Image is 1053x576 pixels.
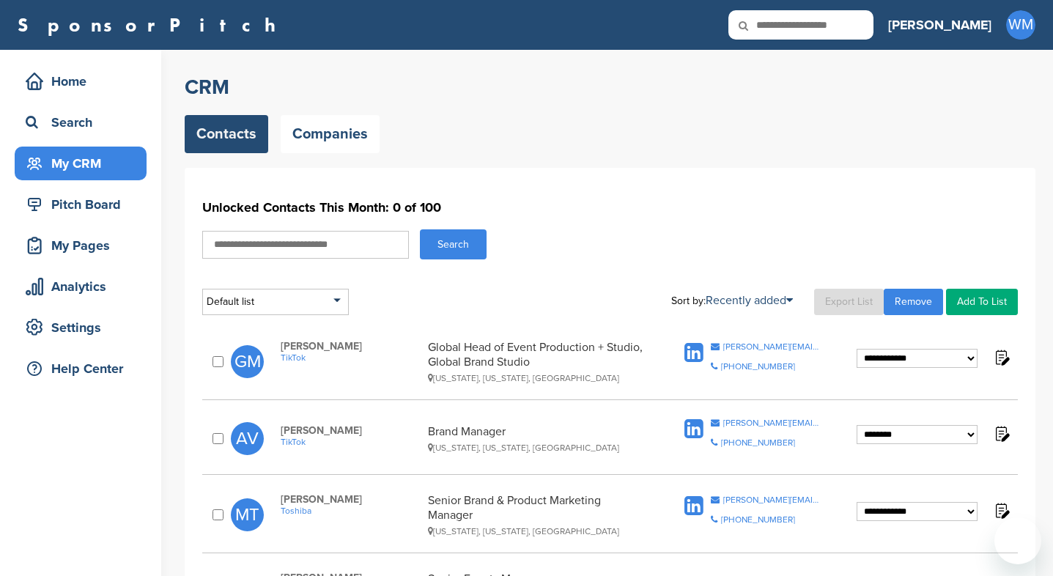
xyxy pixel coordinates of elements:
a: TikTok [281,352,421,363]
a: Search [15,106,147,139]
div: Default list [202,289,349,315]
a: Add To List [946,289,1018,315]
h3: [PERSON_NAME] [888,15,991,35]
div: [PERSON_NAME][EMAIL_ADDRESS][DOMAIN_NAME] [723,342,821,351]
a: Toshiba [281,506,421,516]
div: My Pages [22,232,147,259]
a: Contacts [185,115,268,153]
a: Pitch Board [15,188,147,221]
span: MT [231,498,264,531]
a: Companies [281,115,380,153]
a: My CRM [15,147,147,180]
div: [PERSON_NAME][EMAIL_ADDRESS][PERSON_NAME][DOMAIN_NAME] [723,418,821,427]
img: Notes [992,424,1010,443]
div: My CRM [22,150,147,177]
a: SponsorPitch [18,15,285,34]
h1: Unlocked Contacts This Month: 0 of 100 [202,194,1018,221]
a: Help Center [15,352,147,385]
div: Search [22,109,147,136]
div: [PHONE_NUMBER] [721,438,795,447]
div: [PERSON_NAME][EMAIL_ADDRESS][PERSON_NAME][DOMAIN_NAME] [723,495,821,504]
div: [PHONE_NUMBER] [721,362,795,371]
button: Search [420,229,487,259]
div: Analytics [22,273,147,300]
span: [PERSON_NAME] [281,340,421,352]
a: Settings [15,311,147,344]
span: WM [1006,10,1035,40]
div: [PHONE_NUMBER] [721,515,795,524]
div: [US_STATE], [US_STATE], [GEOGRAPHIC_DATA] [428,373,649,383]
span: GM [231,345,264,378]
a: Remove [884,289,943,315]
a: Export List [814,289,884,315]
div: Home [22,68,147,95]
div: Pitch Board [22,191,147,218]
div: [US_STATE], [US_STATE], [GEOGRAPHIC_DATA] [428,443,649,453]
a: Analytics [15,270,147,303]
a: Home [15,64,147,98]
span: [PERSON_NAME] [281,493,421,506]
div: [US_STATE], [US_STATE], [GEOGRAPHIC_DATA] [428,526,649,536]
a: TikTok [281,437,421,447]
iframe: Button to launch messaging window [994,517,1041,564]
span: [PERSON_NAME] [281,424,421,437]
a: [PERSON_NAME] [888,9,991,41]
img: Notes [992,348,1010,366]
a: Recently added [706,293,793,308]
span: AV [231,422,264,455]
a: My Pages [15,229,147,262]
div: Global Head of Event Production + Studio, Global Brand Studio [428,340,649,383]
div: Sort by: [671,295,793,306]
div: Help Center [22,355,147,382]
div: Senior Brand & Product Marketing Manager [428,493,649,536]
div: Brand Manager [428,424,649,453]
h2: CRM [185,74,1035,100]
img: Notes [992,501,1010,520]
div: Settings [22,314,147,341]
